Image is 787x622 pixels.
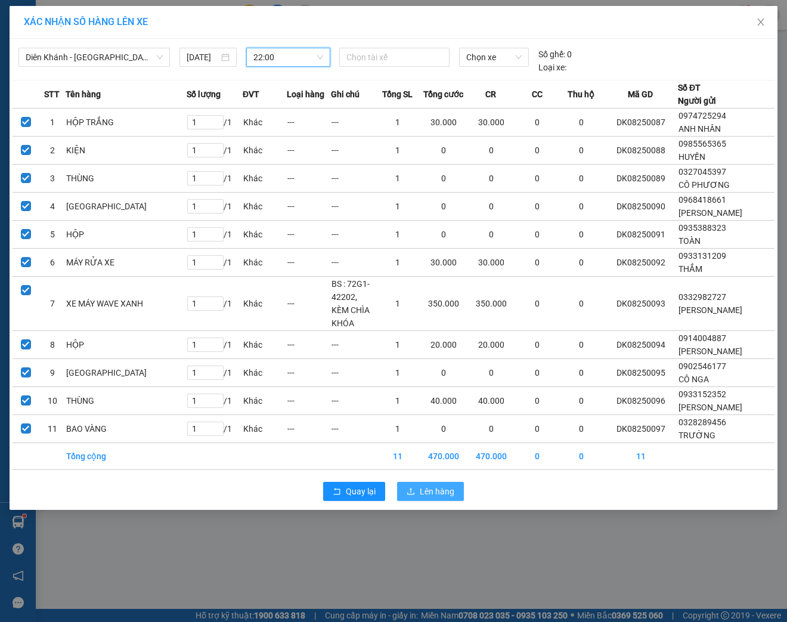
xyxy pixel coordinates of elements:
[66,109,187,137] td: HỘP TRẮNG
[678,208,742,218] span: [PERSON_NAME]
[467,193,515,221] td: 0
[559,415,603,443] td: 0
[66,193,187,221] td: [GEOGRAPHIC_DATA]
[187,51,219,64] input: 14/08/2025
[39,221,66,249] td: 5
[243,109,287,137] td: Khác
[678,305,742,315] span: [PERSON_NAME]
[515,165,559,193] td: 0
[538,61,566,74] span: Loại xe:
[678,264,702,274] span: THẮM
[331,249,375,277] td: ---
[346,485,376,498] span: Quay lại
[287,137,331,165] td: ---
[66,443,187,470] td: Tổng cộng
[559,109,603,137] td: 0
[603,249,678,277] td: DK08250092
[678,417,726,427] span: 0328289456
[375,137,419,165] td: 1
[559,443,603,470] td: 0
[243,249,287,277] td: Khác
[382,88,413,101] span: Tổng SL
[532,88,543,101] span: CC
[375,359,419,387] td: 1
[603,165,678,193] td: DK08250089
[538,48,565,61] span: Số ghế:
[243,387,287,415] td: Khác
[678,333,726,343] span: 0914004887
[678,403,742,412] span: [PERSON_NAME]
[323,482,385,501] button: rollbackQuay lại
[331,221,375,249] td: ---
[515,415,559,443] td: 0
[375,193,419,221] td: 1
[187,221,243,249] td: / 1
[287,109,331,137] td: ---
[467,221,515,249] td: 0
[515,359,559,387] td: 0
[467,331,515,359] td: 20.000
[375,415,419,443] td: 1
[515,137,559,165] td: 0
[287,415,331,443] td: ---
[420,387,467,415] td: 40.000
[39,331,66,359] td: 8
[603,443,678,470] td: 11
[420,249,467,277] td: 30.000
[678,111,726,120] span: 0974725294
[39,249,66,277] td: 6
[515,193,559,221] td: 0
[331,109,375,137] td: ---
[467,443,515,470] td: 470.000
[678,431,715,440] span: TRƯỜNG
[187,387,243,415] td: / 1
[331,415,375,443] td: ---
[568,88,594,101] span: Thu hộ
[603,221,678,249] td: DK08250091
[603,193,678,221] td: DK08250090
[420,165,467,193] td: 0
[678,251,726,261] span: 0933131209
[187,137,243,165] td: / 1
[287,359,331,387] td: ---
[287,249,331,277] td: ---
[420,277,467,331] td: 350.000
[66,221,187,249] td: HỘP
[559,249,603,277] td: 0
[467,387,515,415] td: 40.000
[187,359,243,387] td: / 1
[187,415,243,443] td: / 1
[114,11,142,24] span: Nhận:
[744,6,777,39] button: Close
[26,48,163,66] span: Diên Khánh - Sài Gòn (Hàng hóa)
[678,375,709,384] span: CÔ NGA
[678,180,730,190] span: CÔ PHƯƠNG
[331,165,375,193] td: ---
[331,359,375,387] td: ---
[66,277,187,331] td: XE MÁY WAVE XANH
[678,139,726,148] span: 0985565365
[515,249,559,277] td: 0
[39,193,66,221] td: 4
[559,193,603,221] td: 0
[287,387,331,415] td: ---
[375,331,419,359] td: 1
[678,361,726,371] span: 0902546177
[466,48,522,66] span: Chọn xe
[331,193,375,221] td: ---
[678,152,705,162] span: HUYỀN
[628,88,653,101] span: Mã GD
[331,137,375,165] td: ---
[331,88,360,101] span: Ghi chú
[559,165,603,193] td: 0
[467,137,515,165] td: 0
[515,443,559,470] td: 0
[114,10,197,24] div: Quận 5
[420,359,467,387] td: 0
[420,137,467,165] td: 0
[243,193,287,221] td: Khác
[375,443,419,470] td: 11
[467,109,515,137] td: 30.000
[114,24,197,39] div: ÁNH
[187,88,221,101] span: Số lượng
